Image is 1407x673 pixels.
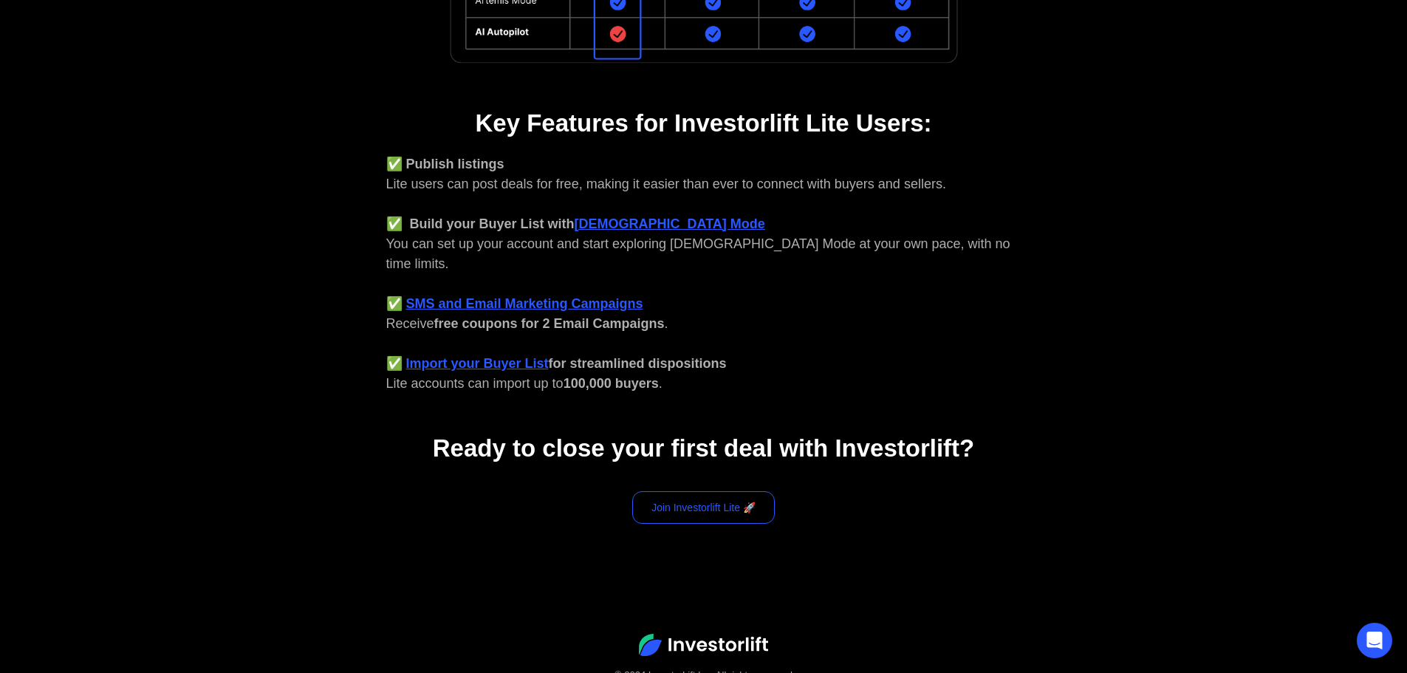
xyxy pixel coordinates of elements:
strong: ✅ [386,296,403,311]
strong: for streamlined dispositions [549,356,727,371]
strong: ✅ Publish listings [386,157,504,171]
a: [DEMOGRAPHIC_DATA] Mode [575,216,765,231]
strong: free coupons for 2 Email Campaigns [434,316,665,331]
strong: Ready to close your first deal with Investorlift? [433,434,974,462]
a: Import your Buyer List [406,356,549,371]
a: SMS and Email Marketing Campaigns [406,296,643,311]
div: Open Intercom Messenger [1357,623,1392,658]
strong: ✅ Build your Buyer List with [386,216,575,231]
strong: 100,000 buyers [564,376,659,391]
strong: Key Features for Investorlift Lite Users: [475,109,931,137]
div: Lite users can post deals for free, making it easier than ever to connect with buyers and sellers... [386,154,1021,394]
a: Join Investorlift Lite 🚀 [632,491,775,524]
strong: ✅ [386,356,403,371]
